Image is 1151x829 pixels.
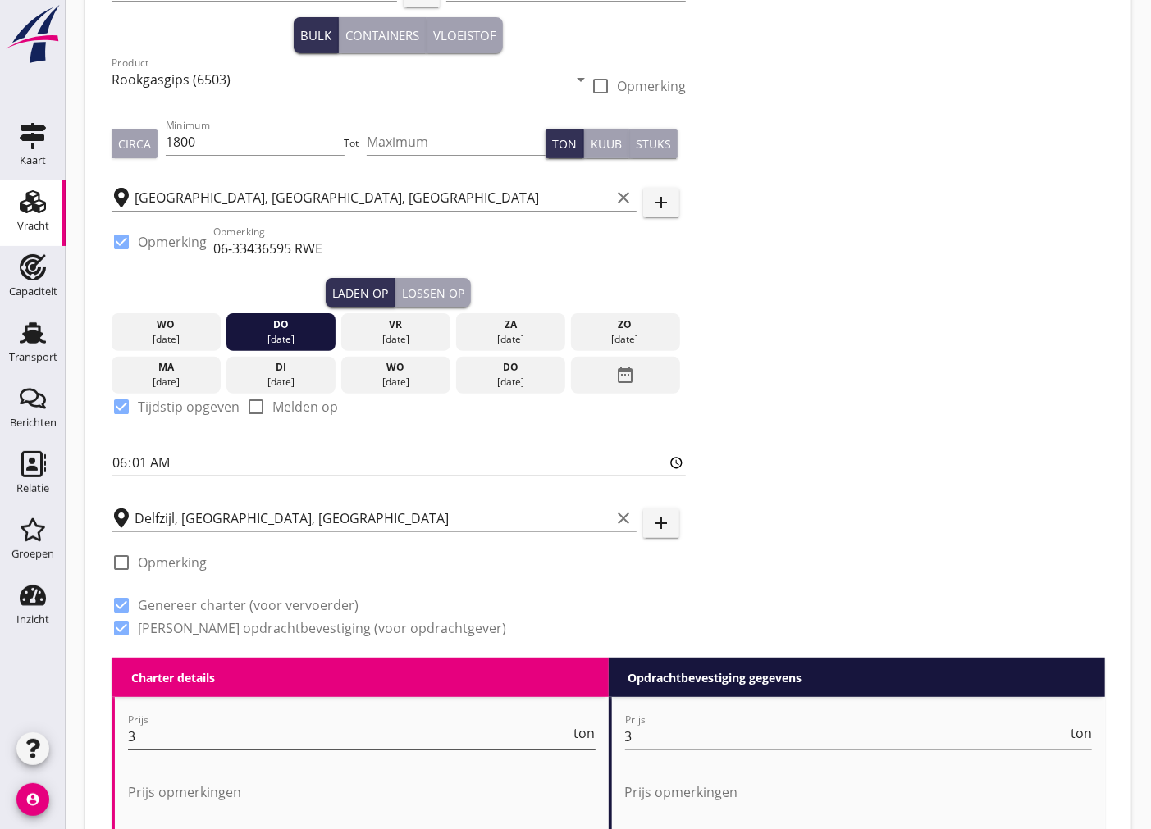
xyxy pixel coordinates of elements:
[395,278,471,307] button: Lossen op
[213,235,686,262] input: Opmerking
[433,26,496,45] div: Vloeistof
[345,317,446,332] div: vr
[651,513,671,533] i: add
[546,129,584,158] button: Ton
[460,360,561,375] div: do
[300,26,331,45] div: Bulk
[135,184,610,211] input: Laadplaats
[574,332,675,347] div: [DATE]
[294,17,339,53] button: Bulk
[614,508,633,528] i: clear
[9,352,57,362] div: Transport
[345,360,446,375] div: wo
[112,66,568,93] input: Product
[112,129,158,158] button: Circa
[574,727,596,740] span: ton
[1071,727,1092,740] span: ton
[138,234,207,250] label: Opmerking
[231,360,331,375] div: di
[118,135,151,153] div: Circa
[345,332,446,347] div: [DATE]
[339,17,427,53] button: Containers
[615,360,635,389] i: date_range
[326,278,395,307] button: Laden op
[402,285,464,302] div: Lossen op
[574,317,675,332] div: zo
[9,286,57,297] div: Capaciteit
[17,221,49,231] div: Vracht
[116,360,217,375] div: ma
[617,78,686,94] label: Opmerking
[231,317,331,332] div: do
[584,129,629,158] button: Kuub
[138,554,207,571] label: Opmerking
[552,135,577,153] div: Ton
[16,483,49,494] div: Relatie
[138,620,506,636] label: [PERSON_NAME] opdrachtbevestiging (voor opdrachtgever)
[460,375,561,389] div: [DATE]
[427,17,503,53] button: Vloeistof
[10,417,57,428] div: Berichten
[367,129,546,155] input: Maximum
[166,129,345,155] input: Minimum
[16,783,49,816] i: account_circle
[138,597,359,613] label: Genereer charter (voor vervoerder)
[345,136,368,151] div: Tot
[345,375,446,389] div: [DATE]
[332,285,388,302] div: Laden op
[138,399,240,415] label: Tijdstip opgeven
[272,399,338,415] label: Melden op
[629,129,678,158] button: Stuks
[345,26,419,45] div: Containers
[11,549,54,559] div: Groepen
[20,155,46,166] div: Kaart
[460,332,561,347] div: [DATE]
[614,188,633,207] i: clear
[636,135,671,153] div: Stuks
[116,332,217,347] div: [DATE]
[3,4,62,65] img: logo-small.a267ee39.svg
[116,375,217,389] div: [DATE]
[135,505,610,531] input: Losplaats
[571,70,591,89] i: arrow_drop_down
[231,375,331,389] div: [DATE]
[591,135,622,153] div: Kuub
[460,317,561,332] div: za
[625,723,1068,749] input: Prijs
[231,332,331,347] div: [DATE]
[651,193,671,212] i: add
[16,614,49,625] div: Inzicht
[116,317,217,332] div: wo
[128,723,571,749] input: Prijs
